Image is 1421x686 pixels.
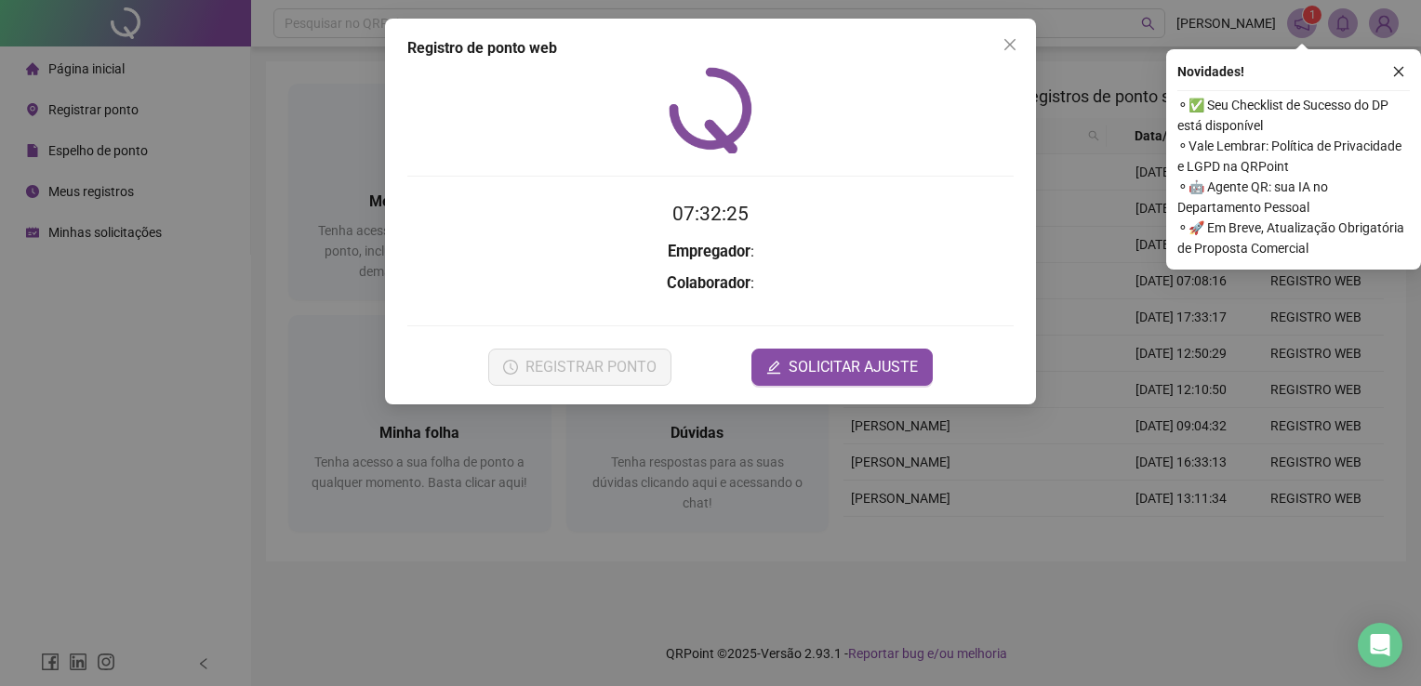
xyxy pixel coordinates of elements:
span: close [1392,65,1405,78]
div: Open Intercom Messenger [1358,623,1402,667]
strong: Colaborador [667,274,750,292]
span: ⚬ 🚀 Em Breve, Atualização Obrigatória de Proposta Comercial [1177,218,1410,258]
h3: : [407,271,1014,296]
button: Close [995,30,1025,59]
button: editSOLICITAR AJUSTE [751,349,933,386]
span: ⚬ Vale Lembrar: Política de Privacidade e LGPD na QRPoint [1177,136,1410,177]
div: Registro de ponto web [407,37,1014,59]
time: 07:32:25 [672,203,749,225]
span: SOLICITAR AJUSTE [789,356,918,378]
button: REGISTRAR PONTO [488,349,671,386]
h3: : [407,240,1014,264]
img: QRPoint [669,67,752,153]
span: close [1003,37,1017,52]
span: edit [766,360,781,375]
span: ⚬ 🤖 Agente QR: sua IA no Departamento Pessoal [1177,177,1410,218]
span: Novidades ! [1177,61,1244,82]
span: ⚬ ✅ Seu Checklist de Sucesso do DP está disponível [1177,95,1410,136]
strong: Empregador [668,243,750,260]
